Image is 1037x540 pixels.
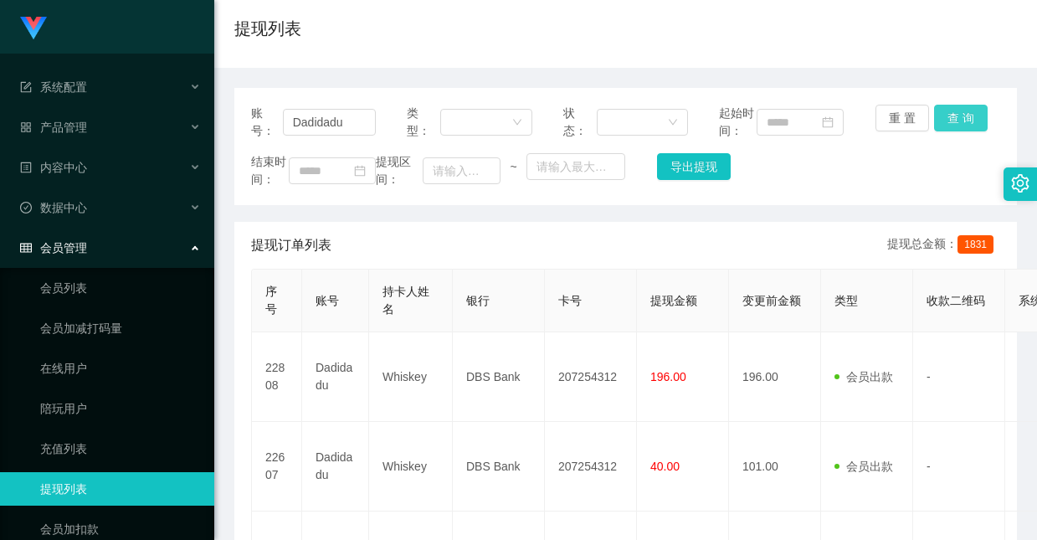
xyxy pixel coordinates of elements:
[369,422,453,512] td: Whiskey
[252,422,302,512] td: 22607
[20,81,32,93] i: 图标: form
[834,460,893,473] span: 会员出款
[650,460,680,473] span: 40.00
[369,332,453,422] td: Whiskey
[251,153,289,188] span: 结束时间：
[234,16,301,41] h1: 提现列表
[265,285,277,316] span: 序号
[558,294,582,307] span: 卡号
[466,294,490,307] span: 银行
[407,105,440,140] span: 类型：
[927,460,931,473] span: -
[423,157,501,184] input: 请输入最小值为
[501,158,526,176] span: ~
[822,116,834,128] i: 图标: calendar
[934,105,988,131] button: 查 询
[302,422,369,512] td: Dadidadu
[251,235,331,255] span: 提现订单列表
[316,294,339,307] span: 账号
[20,162,32,173] i: 图标: profile
[376,153,423,188] span: 提现区间：
[957,235,993,254] span: 1831
[20,202,32,213] i: 图标: check-circle-o
[40,311,201,345] a: 会员加减打码量
[512,117,522,129] i: 图标: down
[20,121,32,133] i: 图标: appstore-o
[875,105,929,131] button: 重 置
[545,422,637,512] td: 207254312
[283,109,376,136] input: 请输入
[40,392,201,425] a: 陪玩用户
[453,422,545,512] td: DBS Bank
[382,285,429,316] span: 持卡人姓名
[20,201,87,214] span: 数据中心
[40,352,201,385] a: 在线用户
[453,332,545,422] td: DBS Bank
[20,80,87,94] span: 系统配置
[20,121,87,134] span: 产品管理
[354,165,366,177] i: 图标: calendar
[40,472,201,506] a: 提现列表
[887,235,1000,255] div: 提现总金额：
[927,294,985,307] span: 收款二维码
[657,153,731,180] button: 导出提现
[40,271,201,305] a: 会员列表
[650,370,686,383] span: 196.00
[545,332,637,422] td: 207254312
[834,294,858,307] span: 类型
[1011,174,1029,193] i: 图标: setting
[526,153,626,180] input: 请输入最大值为
[252,332,302,422] td: 22808
[668,117,678,129] i: 图标: down
[719,105,757,140] span: 起始时间：
[251,105,283,140] span: 账号：
[20,241,87,255] span: 会员管理
[729,422,821,512] td: 101.00
[650,294,697,307] span: 提现金额
[834,370,893,383] span: 会员出款
[927,370,931,383] span: -
[563,105,597,140] span: 状态：
[20,242,32,254] i: 图标: table
[302,332,369,422] td: Dadidadu
[729,332,821,422] td: 196.00
[20,17,47,40] img: logo.9652507e.png
[742,294,801,307] span: 变更前金额
[20,161,87,174] span: 内容中心
[40,432,201,465] a: 充值列表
